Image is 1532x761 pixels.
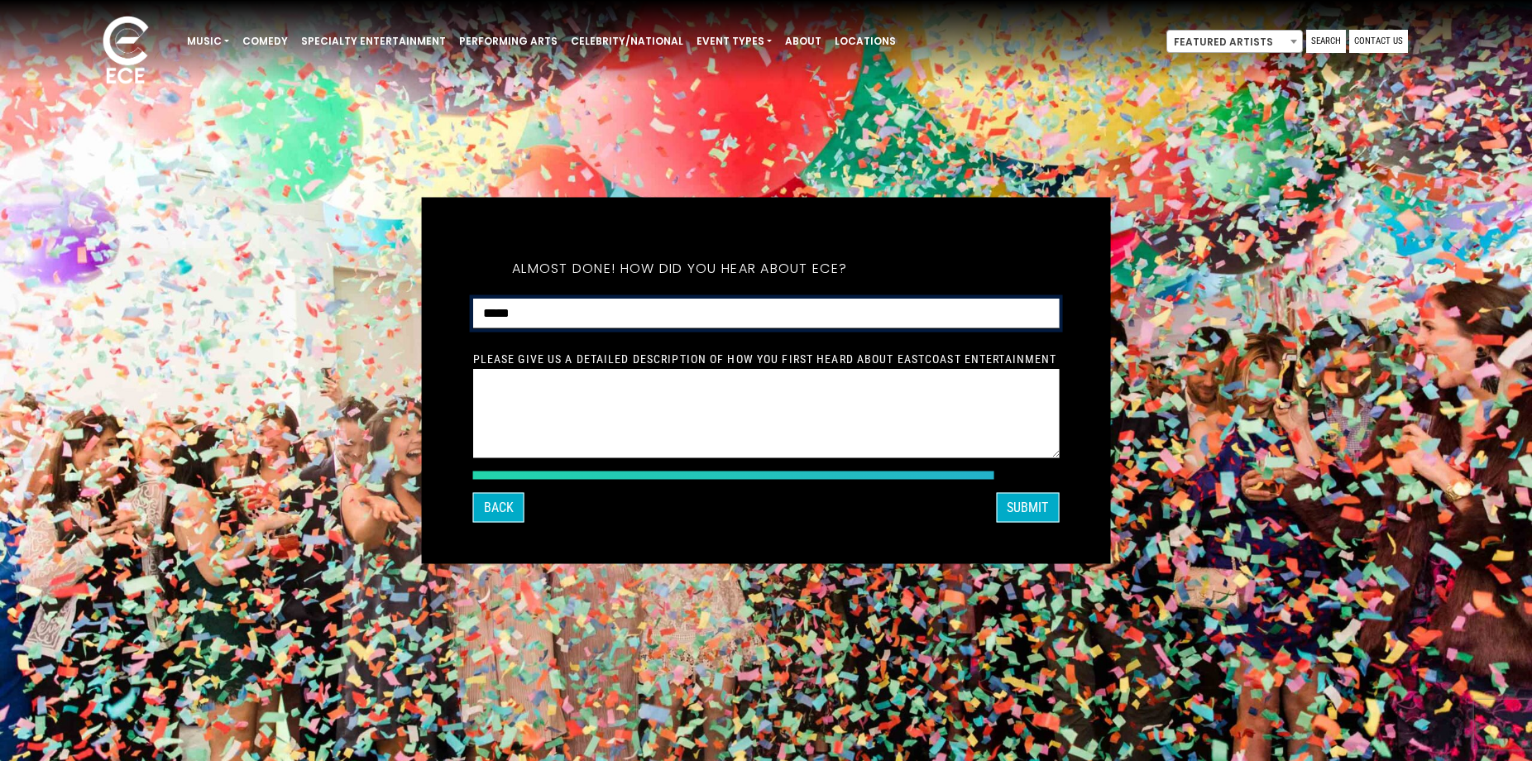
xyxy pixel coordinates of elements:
[180,27,236,55] a: Music
[996,493,1059,523] button: SUBMIT
[1349,30,1408,53] a: Contact Us
[473,299,1060,329] select: How did you hear about ECE
[473,239,887,299] h5: Almost done! How did you hear about ECE?
[452,27,564,55] a: Performing Arts
[690,27,778,55] a: Event Types
[473,352,1057,366] label: Please give us a detailed description of how you first heard about EastCoast Entertainment
[84,12,167,92] img: ece_new_logo_whitev2-1.png
[778,27,828,55] a: About
[473,493,524,523] button: Back
[828,27,902,55] a: Locations
[1306,30,1346,53] a: Search
[1167,31,1302,54] span: Featured Artists
[564,27,690,55] a: Celebrity/National
[236,27,294,55] a: Comedy
[1166,30,1303,53] span: Featured Artists
[294,27,452,55] a: Specialty Entertainment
